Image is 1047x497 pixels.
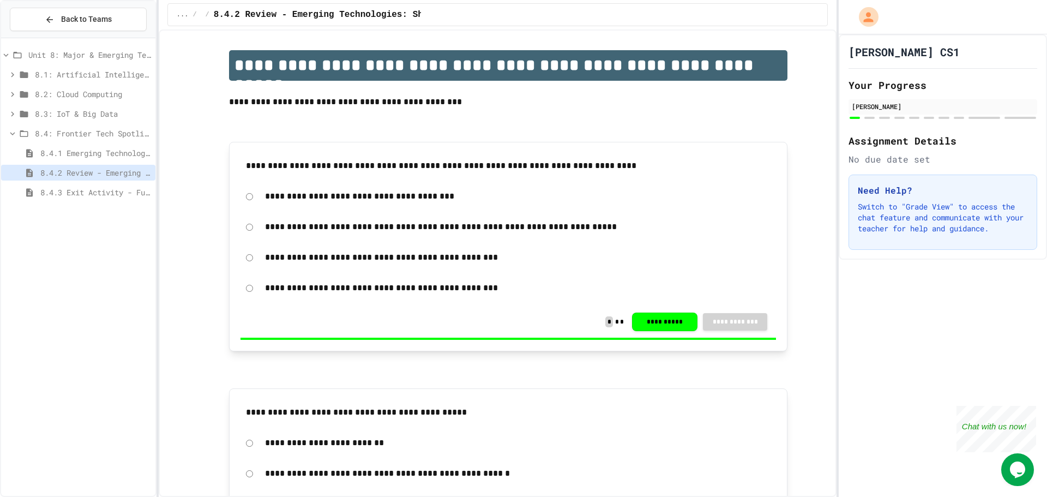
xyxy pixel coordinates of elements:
[40,167,151,178] span: 8.4.2 Review - Emerging Technologies: Shaping Our Digital Future
[849,77,1037,93] h2: Your Progress
[852,101,1034,111] div: [PERSON_NAME]
[35,88,151,100] span: 8.2: Cloud Computing
[40,187,151,198] span: 8.4.3 Exit Activity - Future Tech Challenge
[206,10,209,19] span: /
[849,44,960,59] h1: [PERSON_NAME] CS1
[858,201,1028,234] p: Switch to "Grade View" to access the chat feature and communicate with your teacher for help and ...
[858,184,1028,197] h3: Need Help?
[35,128,151,139] span: 8.4: Frontier Tech Spotlight
[849,153,1037,166] div: No due date set
[1001,453,1036,486] iframe: chat widget
[214,8,549,21] span: 8.4.2 Review - Emerging Technologies: Shaping Our Digital Future
[177,10,189,19] span: ...
[35,108,151,119] span: 8.3: IoT & Big Data
[61,14,112,25] span: Back to Teams
[35,69,151,80] span: 8.1: Artificial Intelligence Basics
[40,147,151,159] span: 8.4.1 Emerging Technologies: Shaping Our Digital Future
[956,406,1036,452] iframe: chat widget
[28,49,151,61] span: Unit 8: Major & Emerging Technologies
[192,10,196,19] span: /
[847,4,881,29] div: My Account
[849,133,1037,148] h2: Assignment Details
